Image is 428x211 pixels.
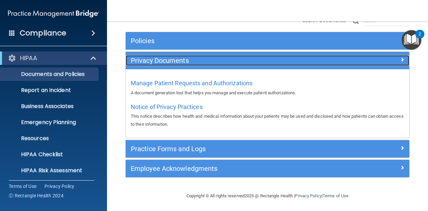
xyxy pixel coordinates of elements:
[131,165,333,172] h5: Employee Acknowledgments
[131,89,404,97] p: A document generation tool that helps you manage and execute patient authorizations.
[9,183,36,190] a: Terms of Use
[145,185,390,207] div: Copyright © All rights reserved 2025 @ Rectangle Health | |
[402,30,421,50] button: Open Resource Center, 2 new notifications
[20,54,37,62] p: HIPAA
[44,183,75,190] a: Privacy Policy
[8,7,99,20] img: PMB logo
[131,37,333,44] h5: Policies
[131,103,203,110] span: Notice of Privacy Practices
[131,163,404,174] a: Employee Acknowledgments
[131,35,404,46] a: Policies
[131,57,333,64] h5: Privacy Documents
[4,167,96,174] p: HIPAA Risk Assessment
[20,28,66,38] h4: Compliance
[323,193,348,198] a: Terms of Use
[4,87,96,94] p: Report an Incident
[131,145,333,152] h5: Practice Forms and Logs
[131,55,404,66] a: Privacy Documents
[131,143,404,154] a: Practice Forms and Logs
[4,119,96,126] p: Emergency Planning
[4,103,96,110] p: Business Associates
[295,193,321,198] a: Privacy Policy
[4,151,96,158] p: HIPAA Checklist
[4,71,96,78] p: Documents and Policies
[131,112,404,128] p: This notice describes how health and medical information about your patients may be used and disc...
[9,192,64,199] span: Ⓒ Rectangle Health 2024
[131,80,252,87] span: Manage Patient Requests and Authorizations
[131,81,252,86] a: Manage Patient Requests and Authorizations
[419,34,421,43] div: 2
[4,135,96,142] p: Resources
[8,54,97,62] a: HIPAA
